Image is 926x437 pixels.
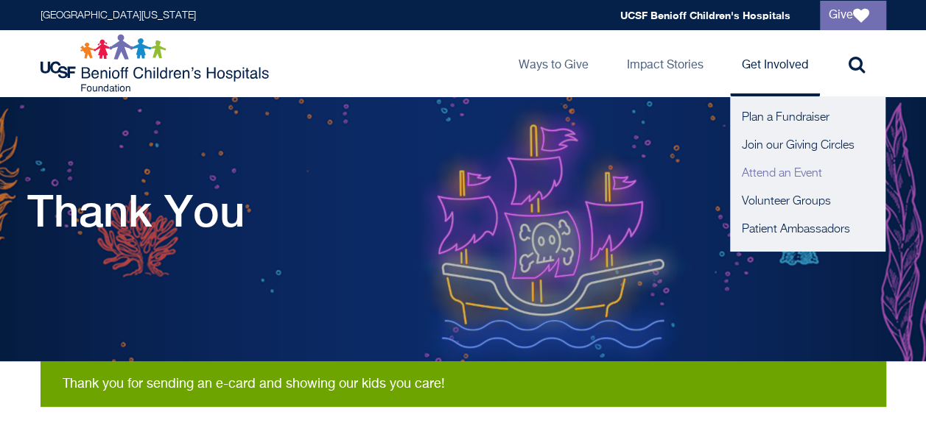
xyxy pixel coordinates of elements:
[730,160,885,188] a: Attend an Event
[730,216,885,244] a: Patient Ambassadors
[730,104,885,132] a: Plan a Fundraiser
[820,1,886,30] a: Give
[730,30,820,96] a: Get Involved
[730,132,885,160] a: Join our Giving Circles
[27,185,245,236] h1: Thank You
[41,34,273,93] img: Logo for UCSF Benioff Children's Hospitals Foundation
[730,188,885,216] a: Volunteer Groups
[41,10,196,21] a: [GEOGRAPHIC_DATA][US_STATE]
[507,30,600,96] a: Ways to Give
[41,361,886,407] div: Status message
[620,9,790,21] a: UCSF Benioff Children's Hospitals
[615,30,715,96] a: Impact Stories
[63,376,864,392] div: Thank you for sending an e-card and showing our kids you care!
